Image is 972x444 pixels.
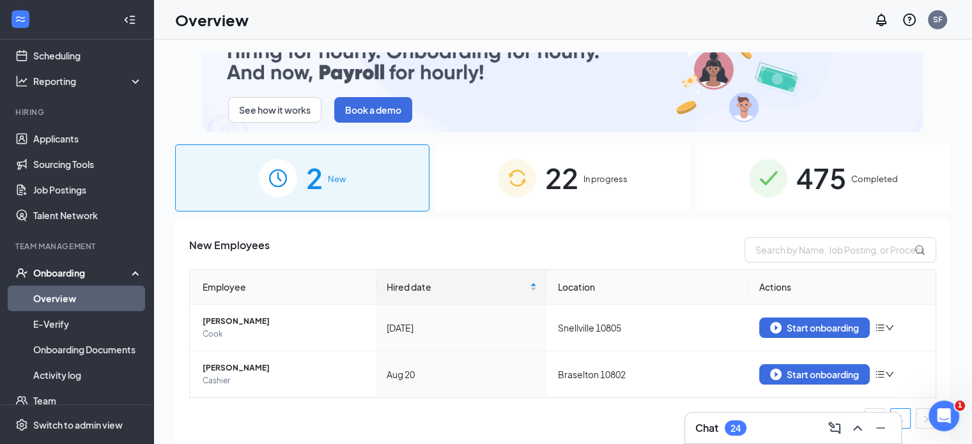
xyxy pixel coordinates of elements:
[203,374,366,387] span: Cashier
[770,369,859,380] div: Start onboarding
[15,241,140,252] div: Team Management
[695,421,718,435] h3: Chat
[933,14,943,25] div: SF
[228,97,321,123] button: See how it works
[796,156,846,200] span: 475
[873,420,888,436] svg: Minimize
[545,156,578,200] span: 22
[865,408,885,429] button: left
[33,151,143,177] a: Sourcing Tools
[827,420,842,436] svg: ComposeMessage
[15,266,28,279] svg: UserCheck
[203,315,366,328] span: [PERSON_NAME]
[865,408,885,429] li: Previous Page
[759,318,870,338] button: Start onboarding
[929,401,959,431] iframe: Intercom live chat
[885,323,894,332] span: down
[203,29,923,132] img: payroll-small.gif
[33,418,123,431] div: Switch to admin view
[14,13,27,26] svg: WorkstreamLogo
[33,362,143,388] a: Activity log
[547,351,749,397] td: Braselton 10802
[387,280,528,294] span: Hired date
[203,362,366,374] span: [PERSON_NAME]
[824,418,845,438] button: ComposeMessage
[885,370,894,379] span: down
[328,172,346,185] span: New
[33,266,132,279] div: Onboarding
[916,408,936,429] button: right
[851,172,898,185] span: Completed
[922,415,930,423] span: right
[547,305,749,351] td: Snellville 10805
[203,328,366,341] span: Cook
[33,203,143,228] a: Talent Network
[583,172,628,185] span: In progress
[547,270,749,305] th: Location
[15,75,28,88] svg: Analysis
[33,337,143,362] a: Onboarding Documents
[33,286,143,311] a: Overview
[874,12,889,27] svg: Notifications
[890,408,911,429] li: 1
[15,418,28,431] svg: Settings
[387,321,537,335] div: [DATE]
[744,237,936,263] input: Search by Name, Job Posting, or Process
[730,423,741,434] div: 24
[190,270,376,305] th: Employee
[870,418,891,438] button: Minimize
[33,311,143,337] a: E-Verify
[749,270,936,305] th: Actions
[759,364,870,385] button: Start onboarding
[770,322,859,333] div: Start onboarding
[902,12,917,27] svg: QuestionInfo
[33,126,143,151] a: Applicants
[306,156,323,200] span: 2
[123,13,136,26] svg: Collapse
[334,97,412,123] button: Book a demo
[387,367,537,381] div: Aug 20
[916,408,936,429] li: Next Page
[33,388,143,413] a: Team
[955,401,965,411] span: 1
[875,369,885,379] span: bars
[189,237,270,263] span: New Employees
[15,107,140,118] div: Hiring
[850,420,865,436] svg: ChevronUp
[847,418,868,438] button: ChevronUp
[891,409,910,428] a: 1
[875,323,885,333] span: bars
[33,75,143,88] div: Reporting
[33,177,143,203] a: Job Postings
[175,9,249,31] h1: Overview
[33,43,143,68] a: Scheduling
